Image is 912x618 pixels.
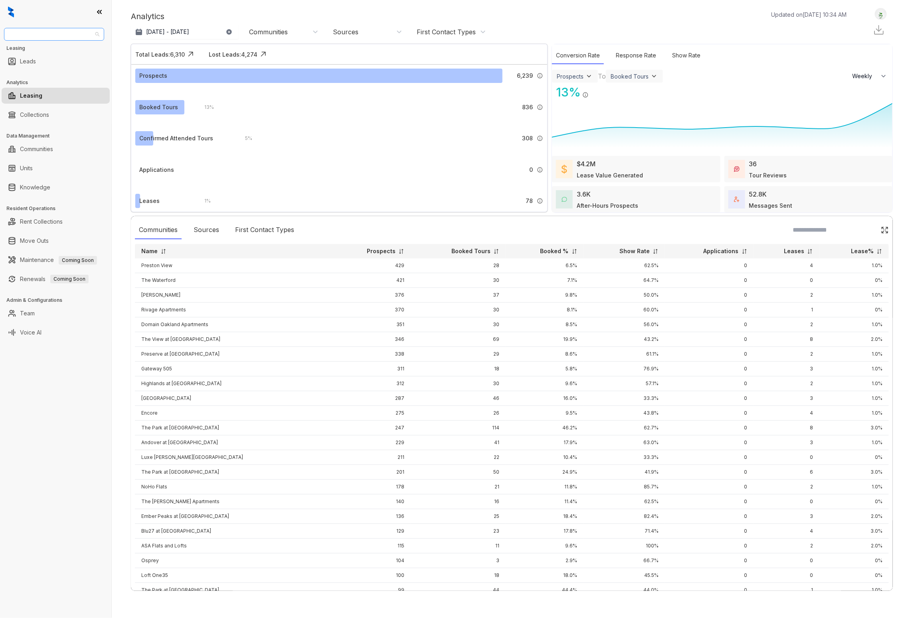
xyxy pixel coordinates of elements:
[537,198,543,204] img: Info
[819,391,889,406] td: 1.0%
[506,465,584,480] td: 24.9%
[332,450,410,465] td: 211
[332,509,410,524] td: 136
[876,248,882,254] img: sorting
[585,72,593,80] img: ViewFilterArrow
[584,391,665,406] td: 33.3%
[848,69,892,83] button: Weekly
[665,303,754,317] td: 0
[754,568,819,583] td: 0
[552,83,581,101] div: 13 %
[754,317,819,332] td: 2
[665,362,754,376] td: 0
[411,524,506,539] td: 23
[584,539,665,553] td: 100%
[59,256,97,265] span: Coming Soon
[135,376,332,391] td: Highlands at [GEOGRAPHIC_DATA]
[552,47,604,64] div: Conversion Rate
[819,317,889,332] td: 1.0%
[754,347,819,362] td: 2
[584,317,665,332] td: 56.0%
[332,553,410,568] td: 104
[851,247,874,255] p: Lease%
[332,303,410,317] td: 370
[411,539,506,553] td: 11
[875,10,886,18] img: UserAvatar
[819,376,889,391] td: 1.0%
[451,247,491,255] p: Booked Tours
[754,509,819,524] td: 3
[819,509,889,524] td: 2.0%
[6,205,111,212] h3: Resident Operations
[146,28,189,36] p: [DATE] - [DATE]
[20,214,63,230] a: Rent Collections
[160,248,166,254] img: sorting
[754,303,819,317] td: 1
[2,88,110,104] li: Leasing
[537,167,543,173] img: Info
[819,553,889,568] td: 0%
[135,221,182,239] div: Communities
[819,465,889,480] td: 3.0%
[411,273,506,288] td: 30
[754,273,819,288] td: 0
[411,553,506,568] td: 3
[2,53,110,69] li: Leads
[584,406,665,421] td: 43.8%
[135,450,332,465] td: Luxe [PERSON_NAME][GEOGRAPHIC_DATA]
[577,171,643,179] div: Lease Value Generated
[819,362,889,376] td: 1.0%
[540,247,569,255] p: Booked %
[20,179,50,195] a: Knowledge
[619,247,650,255] p: Show Rate
[754,524,819,539] td: 4
[411,494,506,509] td: 16
[754,288,819,303] td: 2
[749,201,793,210] div: Messages Sent
[584,362,665,376] td: 76.9%
[754,391,819,406] td: 3
[582,92,589,98] img: Info
[50,275,89,283] span: Coming Soon
[139,165,174,174] div: Applications
[135,524,332,539] td: Blu27 at [GEOGRAPHIC_DATA]
[584,553,665,568] td: 66.7%
[754,480,819,494] td: 2
[506,494,584,509] td: 11.4%
[332,273,410,288] td: 421
[819,332,889,347] td: 2.0%
[249,28,288,36] div: Communities
[819,258,889,273] td: 1.0%
[665,258,754,273] td: 0
[332,317,410,332] td: 351
[6,297,111,304] h3: Admin & Configurations
[332,465,410,480] td: 201
[411,583,506,598] td: 44
[20,141,53,157] a: Communities
[584,480,665,494] td: 85.7%
[20,305,35,321] a: Team
[584,583,665,598] td: 44.0%
[754,465,819,480] td: 6
[598,71,606,81] div: To
[196,197,211,205] div: 1 %
[2,233,110,249] li: Move Outs
[754,494,819,509] td: 0
[665,553,754,568] td: 0
[506,435,584,450] td: 17.9%
[807,248,813,254] img: sorting
[135,347,332,362] td: Preserve at [GEOGRAPHIC_DATA]
[411,288,506,303] td: 37
[411,317,506,332] td: 30
[2,271,110,287] li: Renewals
[2,214,110,230] li: Rent Collections
[557,73,584,80] div: Prospects
[332,288,410,303] td: 376
[584,258,665,273] td: 62.5%
[754,539,819,553] td: 2
[819,524,889,539] td: 3.0%
[185,48,197,60] img: Click Icon
[493,248,499,254] img: sorting
[135,273,332,288] td: The Waterford
[332,421,410,435] td: 247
